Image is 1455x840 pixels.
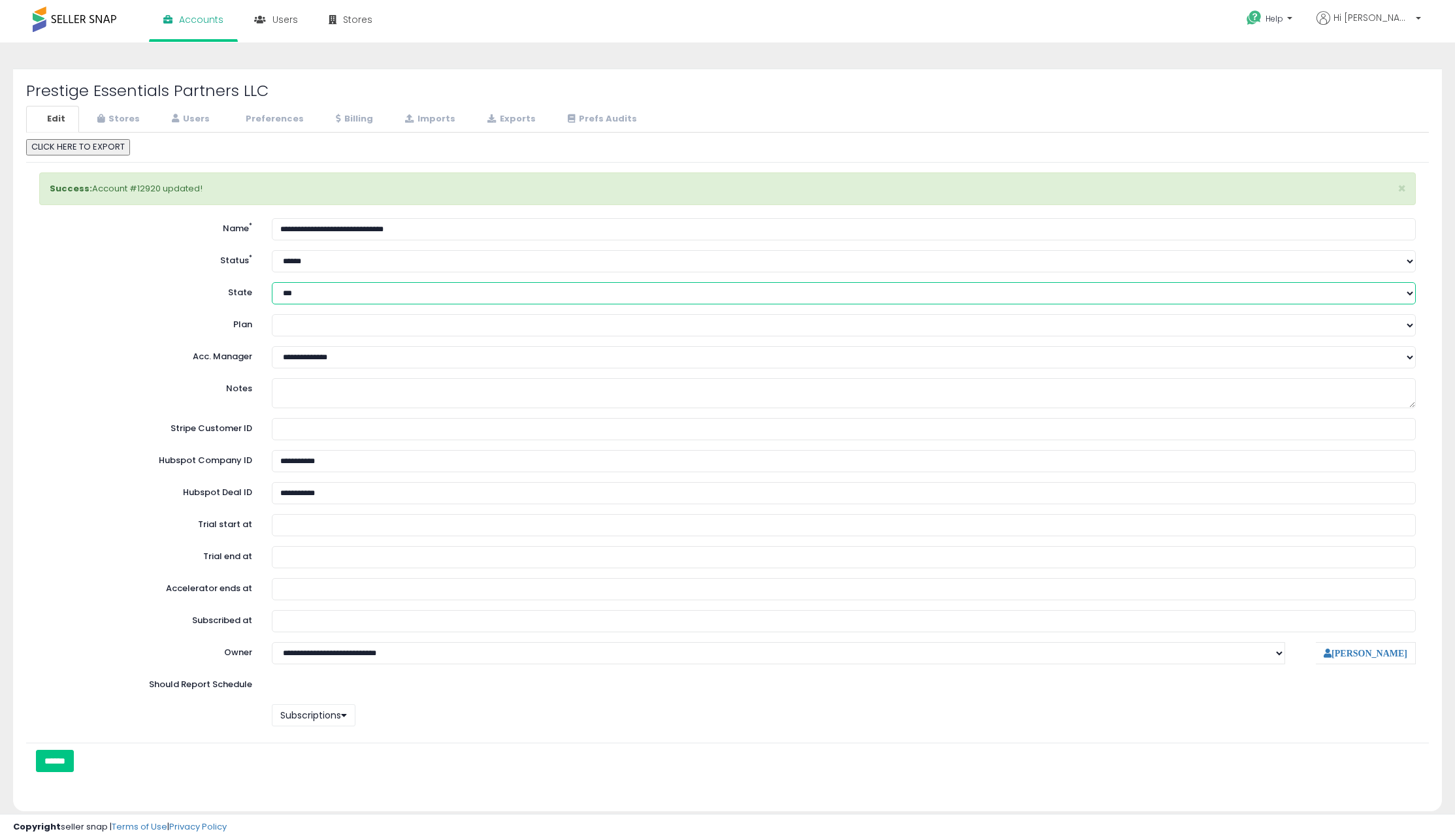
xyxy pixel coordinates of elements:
[179,13,223,26] span: Accounts
[155,106,223,133] a: Users
[26,82,1429,99] h2: Prestige Essentials Partners LLC
[388,106,469,133] a: Imports
[39,172,1416,206] div: Account #12920 updated!
[1266,13,1283,24] span: Help
[343,13,372,26] span: Stores
[29,346,262,363] label: Acc. Manager
[272,704,355,726] button: Subscriptions
[1246,10,1262,26] i: Get Help
[26,139,130,155] button: CLICK HERE TO EXPORT
[29,282,262,299] label: State
[169,820,227,833] a: Privacy Policy
[29,378,262,395] label: Notes
[29,450,262,467] label: Hubspot Company ID
[13,821,227,833] div: seller snap | |
[112,820,167,833] a: Terms of Use
[1316,11,1421,40] a: Hi [PERSON_NAME]
[29,250,262,267] label: Status
[224,647,252,659] label: Owner
[319,106,387,133] a: Billing
[29,482,262,499] label: Hubspot Deal ID
[50,182,92,195] strong: Success:
[26,106,79,133] a: Edit
[29,418,262,435] label: Stripe Customer ID
[29,546,262,563] label: Trial end at
[1333,11,1412,24] span: Hi [PERSON_NAME]
[1324,649,1407,658] a: [PERSON_NAME]
[551,106,651,133] a: Prefs Audits
[272,13,298,26] span: Users
[29,514,262,531] label: Trial start at
[29,218,262,235] label: Name
[149,679,252,691] label: Should Report Schedule
[29,610,262,627] label: Subscribed at
[225,106,318,133] a: Preferences
[13,820,61,833] strong: Copyright
[1398,182,1406,195] button: ×
[80,106,154,133] a: Stores
[29,578,262,595] label: Accelerator ends at
[470,106,549,133] a: Exports
[29,314,262,331] label: Plan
